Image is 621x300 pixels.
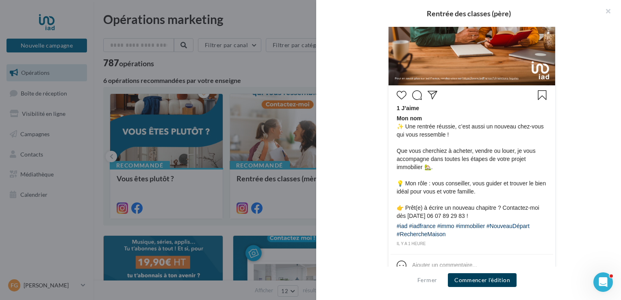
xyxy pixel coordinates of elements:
svg: Commenter [412,90,422,100]
svg: Partager la publication [428,90,437,100]
div: #iad #iadfrance #immo #immobilier #NouveauDépart #RechercheMaison [397,222,547,240]
iframe: Intercom live chat [593,272,613,292]
div: 1 J’aime [397,104,547,114]
span: Mon nom [397,115,422,122]
div: Ajouter un commentaire... [412,261,477,269]
button: Commencer l'édition [448,273,517,287]
button: Fermer [414,275,440,285]
div: il y a 1 heure [397,240,547,248]
svg: Emoji [397,261,406,270]
span: ✨ Une rentrée réussie, c’est aussi un nouveau chez-vous qui vous ressemble ! Que vous cherchiez à... [397,114,547,220]
svg: J’aime [397,90,406,100]
div: Rentrée des classes (père) [329,10,608,17]
svg: Enregistrer [537,90,547,100]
